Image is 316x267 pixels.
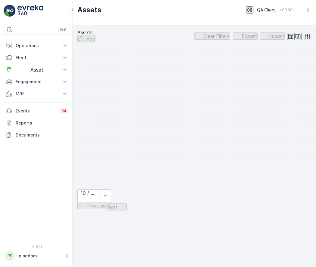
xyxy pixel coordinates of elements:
[77,35,96,42] button: Add
[4,250,70,262] button: PPpingdom
[86,36,96,41] p: Add
[4,129,70,141] a: Documents
[5,251,15,261] div: PP
[17,5,43,17] img: logo_light-DOdMpM7g.png
[19,253,62,259] p: pingdom
[233,32,258,40] button: Export
[16,120,68,126] p: Reports
[16,108,57,114] p: Events
[242,33,257,39] p: Export
[16,55,58,61] p: Fleet
[260,32,285,40] button: Import
[61,109,67,113] p: 34
[81,190,97,196] div: 10 / Page
[16,91,58,97] p: MRF
[16,43,58,49] p: Operations
[203,33,230,39] p: Clear Filters
[4,245,70,248] span: v 1.51.1
[77,202,106,209] button: Previous
[16,132,68,138] p: Documents
[106,203,127,210] button: Next
[257,7,276,13] p: QA Client
[257,5,311,15] button: QA Client(+03:00)
[107,204,118,210] p: Next
[77,5,101,15] p: Assets
[4,40,70,52] button: Operations
[278,8,294,12] p: ( +03:00 )
[4,105,70,117] a: Events34
[16,67,58,72] p: Asset
[4,76,70,88] button: Engagement
[194,32,230,40] button: Clear Filters
[4,88,70,100] button: MRF
[4,117,70,129] a: Reports
[4,5,16,17] img: logo
[269,33,284,39] p: Import
[4,64,70,76] button: Asset
[16,79,58,85] p: Engagement
[77,30,96,35] p: Assets
[86,203,105,208] p: Previous
[60,27,66,32] p: ⌘B
[4,52,70,64] button: Fleet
